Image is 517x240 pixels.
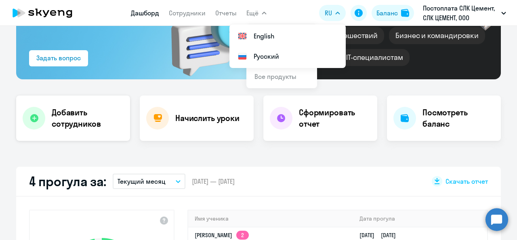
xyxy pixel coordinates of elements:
div: IT-специалистам [340,49,409,66]
a: Сотрудники [169,9,206,17]
button: Задать вопрос [29,50,88,66]
button: Текущий месяц [113,174,185,189]
h4: Сформировать отчет [299,107,371,130]
img: balance [401,9,409,17]
a: Все продукты [254,72,296,81]
button: RU [319,5,346,21]
a: Отчеты [215,9,237,17]
app-skyeng-badge: 2 [236,231,249,240]
span: [DATE] — [DATE] [192,177,235,186]
a: [PERSON_NAME]2 [195,232,249,239]
div: Баланс [376,8,398,18]
p: Постоплата СЛК Цемент, СЛК ЦЕМЕНТ, ООО [423,3,498,23]
h4: Добавить сотрудников [52,107,124,130]
th: Дата прогула [353,210,487,227]
a: Дашборд [131,9,159,17]
span: Скачать отчет [446,177,488,186]
h4: Начислить уроки [175,113,240,124]
ul: Ещё [229,24,346,68]
h4: Посмотреть баланс [422,107,494,130]
button: Постоплата СЛК Цемент, СЛК ЦЕМЕНТ, ООО [419,3,510,23]
th: Имя ученика [188,210,353,227]
h2: 4 прогула за: [29,173,106,189]
img: Русский [237,51,247,61]
img: English [237,31,247,41]
button: Ещё [246,5,267,21]
div: Бизнес и командировки [389,27,485,44]
span: Ещё [246,8,258,18]
span: RU [325,8,332,18]
a: [DATE][DATE] [359,232,402,239]
p: Текущий месяц [118,176,166,186]
button: Балансbalance [372,5,414,21]
div: Задать вопрос [36,53,81,63]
